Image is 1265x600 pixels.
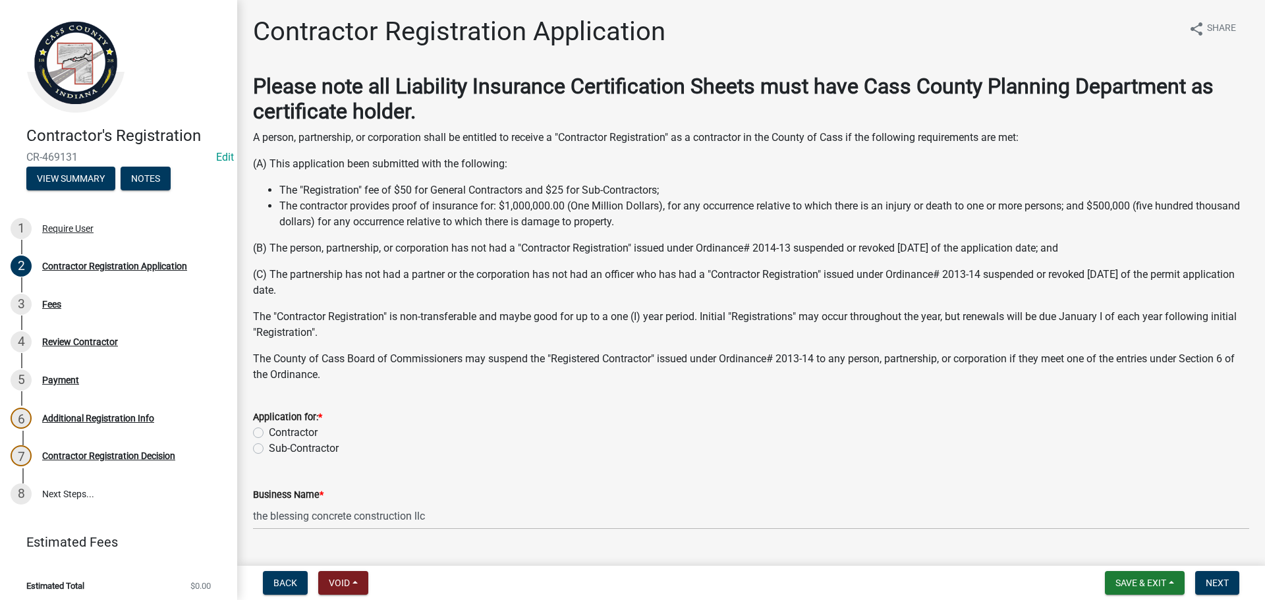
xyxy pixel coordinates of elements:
div: 4 [11,331,32,352]
label: Contractor [269,425,318,441]
wm-modal-confirm: Edit Application Number [216,151,234,163]
a: Estimated Fees [11,529,216,555]
p: (B) The person, partnership, or corporation has not had a "Contractor Registration" issued under ... [253,240,1249,256]
div: Fees [42,300,61,309]
div: Contractor Registration Application [42,261,187,271]
span: Next [1206,578,1229,588]
p: A person, partnership, or corporation shall be entitled to receive a "Contractor Registration" as... [253,130,1249,146]
a: Edit [216,151,234,163]
p: The "Contractor Registration" is non-transferable and maybe good for up to a one (I) year period.... [253,309,1249,341]
button: Notes [121,167,171,190]
span: Save & Exit [1115,578,1166,588]
wm-modal-confirm: Notes [121,174,171,184]
div: 3 [11,294,32,315]
div: Require User [42,224,94,233]
span: Estimated Total [26,582,84,590]
span: Back [273,578,297,588]
span: Void [329,578,350,588]
span: $0.00 [190,582,211,590]
img: Cass County, Indiana [26,14,125,113]
button: Next [1195,571,1239,595]
label: Application for: [253,413,322,422]
label: Sub-Contractor [269,441,339,456]
li: The "Registration" fee of $50 for General Contractors and $25 for Sub-Contractors; [279,182,1249,198]
li: The contractor provides proof of insurance for: $1,000,000.00 (One Million Dollars), for any occu... [279,198,1249,230]
p: (C) The partnership has not had a partner or the corporation has not had an officer who has had a... [253,267,1249,298]
div: 1 [11,218,32,239]
label: Business Name [253,491,323,500]
button: Save & Exit [1105,571,1185,595]
p: The County of Cass Board of Commissioners may suspend the "Registered Contractor" issued under Or... [253,351,1249,383]
button: shareShare [1178,16,1247,41]
div: 2 [11,256,32,277]
div: Contractor Registration Decision [42,451,175,460]
div: 6 [11,408,32,429]
p: (A) This application been submitted with the following: [253,156,1249,172]
wm-modal-confirm: Summary [26,174,115,184]
div: 8 [11,483,32,505]
div: 5 [11,369,32,391]
button: Void [318,571,368,595]
button: Back [263,571,308,595]
button: View Summary [26,167,115,190]
h4: Contractor's Registration [26,126,227,146]
div: 7 [11,445,32,466]
div: Additional Registration Info [42,414,154,423]
div: Review Contractor [42,337,118,346]
span: CR-469131 [26,151,211,163]
i: share [1189,21,1204,37]
strong: Please note all Liability Insurance Certification Sheets must have Cass County Planning Departmen... [253,74,1214,124]
span: Share [1207,21,1236,37]
h1: Contractor Registration Application [253,16,665,47]
div: Payment [42,375,79,385]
